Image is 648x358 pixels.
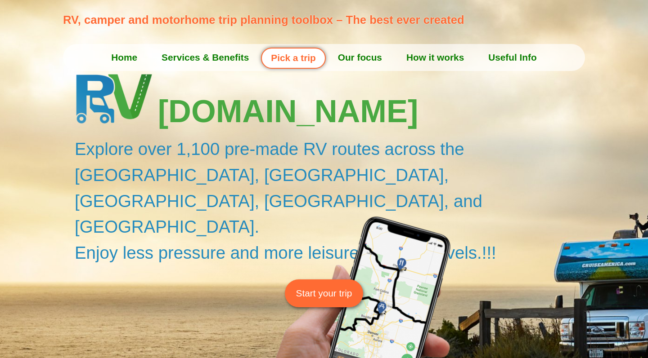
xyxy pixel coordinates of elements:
h2: Explore over 1,100 pre-made RV routes across the [GEOGRAPHIC_DATA], [GEOGRAPHIC_DATA], [GEOGRAPHI... [75,136,589,265]
p: RV, camper and motorhome trip planning toolbox – The best ever created [63,11,590,28]
a: Services & Benefits [149,46,261,69]
a: How it works [394,46,476,69]
a: Pick a trip [261,48,325,69]
a: Useful Info [476,46,549,69]
a: Our focus [326,46,394,69]
h3: [DOMAIN_NAME] [158,96,589,127]
nav: Menu [63,46,585,69]
a: Start your trip [285,279,364,307]
span: Start your trip [296,286,352,300]
a: Home [99,46,149,69]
